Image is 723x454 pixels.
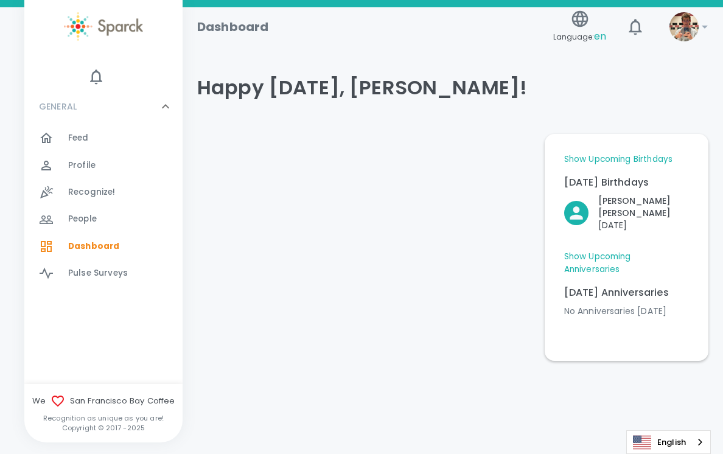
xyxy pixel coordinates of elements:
[68,132,89,144] span: Feed
[554,185,689,231] div: Click to Recognize!
[24,260,183,287] a: Pulse Surveys
[24,125,183,292] div: GENERAL
[627,431,710,453] a: English
[39,100,77,113] p: GENERAL
[669,12,699,41] img: Picture of Davis
[553,29,606,45] span: Language:
[626,430,711,454] div: Language
[68,213,97,225] span: People
[24,88,183,125] div: GENERAL
[24,152,183,179] a: Profile
[197,17,268,37] h1: Dashboard
[24,125,183,152] a: Feed
[24,233,183,260] a: Dashboard
[564,175,689,190] p: [DATE] Birthdays
[626,430,711,454] aside: Language selected: English
[68,240,119,253] span: Dashboard
[598,195,689,219] p: [PERSON_NAME] [PERSON_NAME]
[564,251,689,276] a: Show Upcoming Anniversaries
[564,153,672,166] a: Show Upcoming Birthdays
[68,267,128,279] span: Pulse Surveys
[564,285,689,300] p: [DATE] Anniversaries
[24,413,183,423] p: Recognition as unique as you are!
[24,423,183,433] p: Copyright © 2017 - 2025
[594,29,606,43] span: en
[24,394,183,408] span: We San Francisco Bay Coffee
[68,186,116,198] span: Recognize!
[564,305,689,317] p: No Anniversaries [DATE]
[197,75,708,100] h4: Happy [DATE], [PERSON_NAME]!
[24,12,183,41] a: Sparck logo
[564,195,689,231] button: Click to Recognize!
[24,179,183,206] a: Recognize!
[24,206,183,232] a: People
[68,159,96,172] span: Profile
[64,12,143,41] img: Sparck logo
[548,5,611,49] button: Language:en
[598,219,689,231] p: [DATE]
